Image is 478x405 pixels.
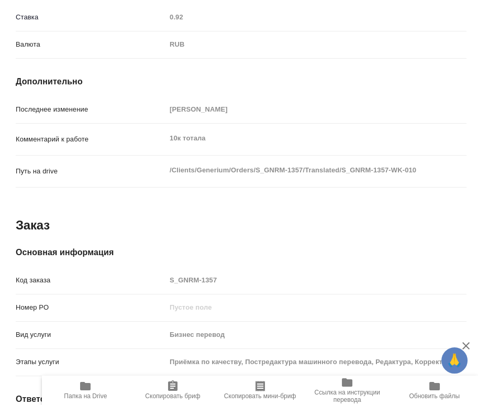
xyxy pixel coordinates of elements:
[16,330,166,340] p: Вид услуги
[216,376,304,405] button: Скопировать мини-бриф
[64,392,107,400] span: Папка на Drive
[166,300,466,315] input: Пустое поле
[166,327,466,342] input: Пустое поле
[224,392,296,400] span: Скопировать мини-бриф
[145,392,200,400] span: Скопировать бриф
[16,134,166,145] p: Комментарий к работе
[16,75,466,88] h4: Дополнительно
[310,389,385,403] span: Ссылка на инструкции перевода
[16,357,166,367] p: Этапы услуги
[441,347,468,374] button: 🙏
[166,9,466,25] input: Пустое поле
[391,376,478,405] button: Обновить файлы
[166,129,466,147] textarea: 10к тотала
[166,272,466,288] input: Пустое поле
[16,302,166,313] p: Номер РО
[16,246,466,259] h4: Основная информация
[42,376,129,405] button: Папка на Drive
[166,354,466,369] input: Пустое поле
[16,104,166,115] p: Последнее изменение
[16,12,166,23] p: Ставка
[16,217,50,234] h2: Заказ
[446,349,463,371] span: 🙏
[409,392,460,400] span: Обновить файлы
[129,376,217,405] button: Скопировать бриф
[166,36,466,53] div: RUB
[16,275,166,286] p: Код заказа
[166,102,466,117] input: Пустое поле
[166,161,466,179] textarea: /Clients/Generium/Orders/S_GNRM-1357/Translated/S_GNRM-1357-WK-010
[16,39,166,50] p: Валюта
[16,166,166,177] p: Путь на drive
[304,376,391,405] button: Ссылка на инструкции перевода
